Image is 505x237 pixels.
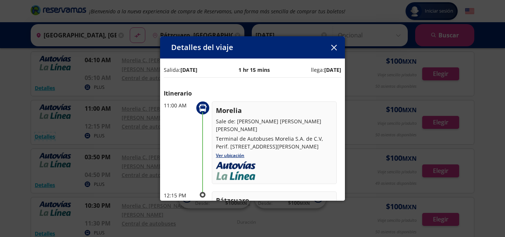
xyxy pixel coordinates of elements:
[216,152,244,158] a: Ver ubicación
[164,66,197,74] p: Salida:
[216,161,255,180] img: Logo_Autovias_LaLinea_VERT.png
[216,106,333,116] p: Morelia
[180,66,197,73] b: [DATE]
[216,117,333,133] p: Sale de: [PERSON_NAME] [PERSON_NAME] [PERSON_NAME]
[164,101,193,109] p: 11:00 AM
[164,191,193,199] p: 12:15 PM
[324,66,341,73] b: [DATE]
[171,42,233,53] p: Detalles del viaje
[216,135,333,150] p: Terminal de Autobuses Morelia S.A. de C.V, Perif. [STREET_ADDRESS][PERSON_NAME]
[216,196,333,206] p: Pátzcuaro
[164,89,341,98] p: Itinerario
[311,66,341,74] p: llega:
[238,66,270,74] p: 1 hr 15 mins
